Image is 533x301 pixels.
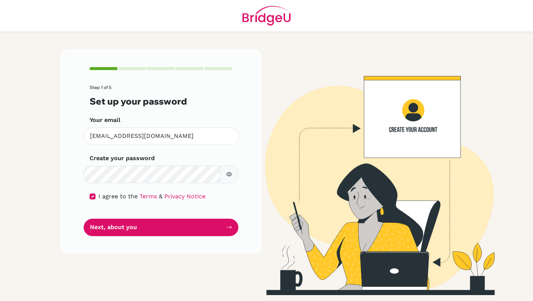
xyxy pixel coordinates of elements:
button: Next, about you [84,219,238,236]
h3: Set up your password [90,96,232,107]
input: Insert your email* [84,128,238,145]
label: Your email [90,116,120,125]
label: Create your password [90,154,155,163]
span: I agree to the [98,193,138,200]
span: Step 1 of 5 [90,85,111,90]
span: & [159,193,162,200]
a: Terms [140,193,157,200]
a: Privacy Notice [164,193,205,200]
